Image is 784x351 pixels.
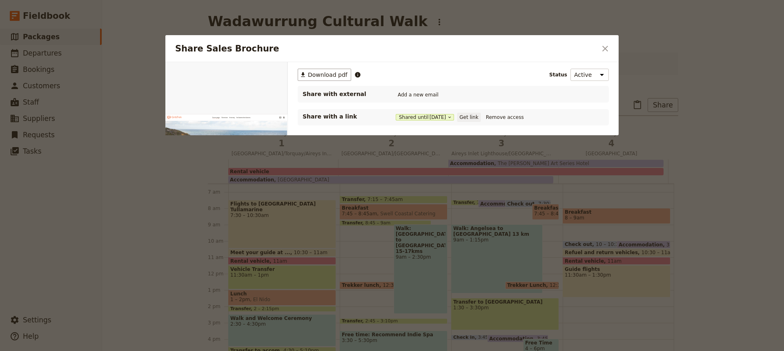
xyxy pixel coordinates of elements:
[303,90,384,98] span: Share with external
[175,42,597,55] h2: Share Sales Brochure
[570,69,609,81] select: Status
[487,7,501,20] a: admin@girlstrek.com.au
[275,8,299,19] a: Itinerary
[10,5,81,19] img: GirlsTrek logo
[598,42,612,56] button: Close dialog
[396,114,454,121] button: Shared until[DATE]
[29,239,493,263] p: Walking Wadawurrung Country: A Cultural Journey along the [GEOGRAPHIC_DATA], [GEOGRAPHIC_DATA]
[502,7,516,20] button: Download pdf
[202,8,235,19] a: Cover page
[29,214,493,237] h1: Wadawurrung Cultural Walk
[308,71,347,79] span: Download pdf
[242,8,269,19] a: Overview
[29,263,90,273] span: 3 nights & 4 days
[298,69,351,81] button: ​Download pdf
[303,112,384,121] p: Share with a link
[549,72,567,78] span: Status
[430,114,446,121] span: [DATE]
[306,8,366,19] a: Inclusions/exclusions
[484,113,526,122] button: Remove access
[457,113,480,122] button: Get link
[396,90,441,99] button: Add a new email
